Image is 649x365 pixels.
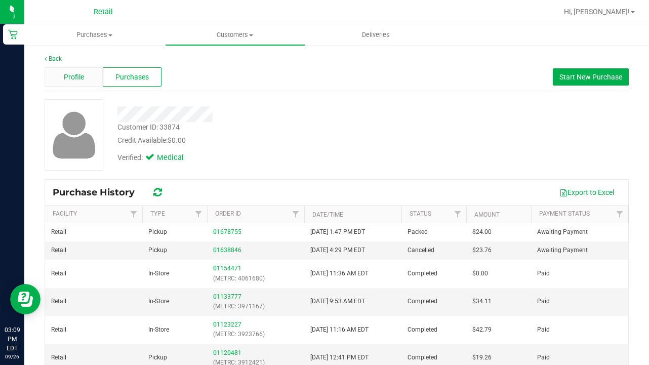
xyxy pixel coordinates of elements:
[408,227,428,237] span: Packed
[408,325,437,335] span: Completed
[48,109,101,161] img: user-icon.png
[537,227,588,237] span: Awaiting Payment
[190,206,207,223] a: Filter
[305,24,446,46] a: Deliveries
[117,135,402,146] div: Credit Available:
[166,30,305,39] span: Customers
[408,246,434,255] span: Cancelled
[213,349,241,356] a: 01120481
[450,206,466,223] a: Filter
[312,211,343,218] a: Date/Time
[51,297,66,306] span: Retail
[53,210,77,217] a: Facility
[408,297,437,306] span: Completed
[148,353,167,362] span: Pickup
[213,265,241,272] a: 01154471
[410,210,431,217] a: Status
[24,24,165,46] a: Purchases
[348,30,403,39] span: Deliveries
[165,24,306,46] a: Customers
[288,206,304,223] a: Filter
[24,30,165,39] span: Purchases
[537,325,550,335] span: Paid
[472,325,492,335] span: $42.79
[10,284,40,314] iframe: Resource center
[51,227,66,237] span: Retail
[310,297,365,306] span: [DATE] 9:53 AM EDT
[472,227,492,237] span: $24.00
[213,293,241,300] a: 01133777
[537,353,550,362] span: Paid
[408,353,437,362] span: Completed
[553,68,629,86] button: Start New Purchase
[117,152,197,164] div: Verified:
[157,152,197,164] span: Medical
[168,136,186,144] span: $0.00
[612,206,628,223] a: Filter
[51,269,66,278] span: Retail
[215,210,241,217] a: Order ID
[51,353,66,362] span: Retail
[213,302,298,311] p: (METRC: 3971167)
[51,325,66,335] span: Retail
[126,206,142,223] a: Filter
[148,325,169,335] span: In-Store
[474,211,500,218] a: Amount
[5,353,20,360] p: 09/26
[539,210,590,217] a: Payment Status
[213,330,298,339] p: (METRC: 3923766)
[115,72,149,83] span: Purchases
[408,269,437,278] span: Completed
[213,247,241,254] a: 01638846
[148,297,169,306] span: In-Store
[148,246,167,255] span: Pickup
[537,269,550,278] span: Paid
[94,8,113,16] span: Retail
[537,297,550,306] span: Paid
[310,353,369,362] span: [DATE] 12:41 PM EDT
[472,353,492,362] span: $19.26
[53,187,145,198] span: Purchase History
[213,228,241,235] a: 01678755
[310,325,369,335] span: [DATE] 11:16 AM EDT
[150,210,165,217] a: Type
[564,8,630,16] span: Hi, [PERSON_NAME]!
[213,274,298,283] p: (METRC: 4061680)
[472,269,488,278] span: $0.00
[553,184,621,201] button: Export to Excel
[472,297,492,306] span: $34.11
[45,55,62,62] a: Back
[310,227,365,237] span: [DATE] 1:47 PM EDT
[310,246,365,255] span: [DATE] 4:29 PM EDT
[8,29,18,39] inline-svg: Retail
[5,326,20,353] p: 03:09 PM EDT
[310,269,369,278] span: [DATE] 11:36 AM EDT
[537,246,588,255] span: Awaiting Payment
[559,73,622,81] span: Start New Purchase
[148,269,169,278] span: In-Store
[117,122,180,133] div: Customer ID: 33874
[213,321,241,328] a: 01123227
[148,227,167,237] span: Pickup
[51,246,66,255] span: Retail
[64,72,84,83] span: Profile
[472,246,492,255] span: $23.76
